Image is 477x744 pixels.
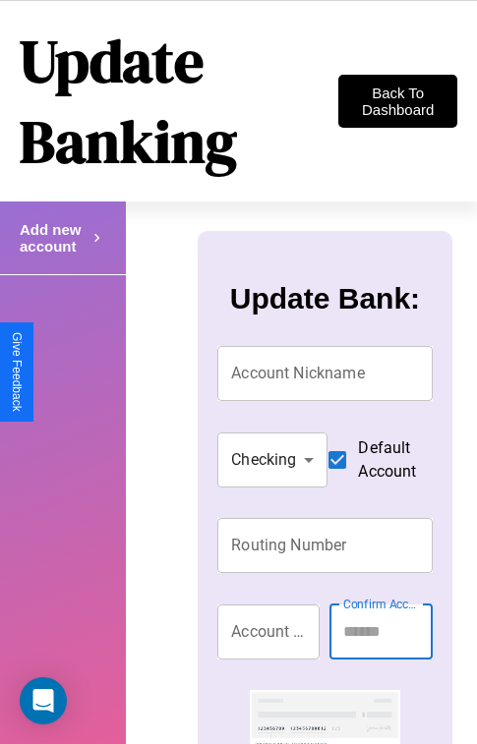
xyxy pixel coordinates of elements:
[343,596,422,612] label: Confirm Account Number
[20,677,67,724] div: Open Intercom Messenger
[338,75,457,128] button: Back To Dashboard
[20,21,338,182] h1: Update Banking
[230,282,420,315] h3: Update Bank:
[20,221,89,255] h4: Add new account
[358,436,416,484] span: Default Account
[217,432,328,487] div: Checking
[10,332,24,412] div: Give Feedback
